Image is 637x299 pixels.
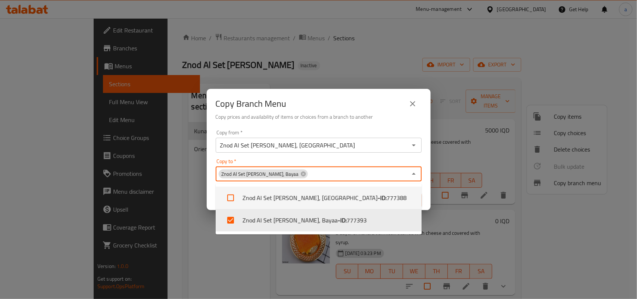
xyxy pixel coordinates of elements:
[216,209,422,231] li: Znod Al Set [PERSON_NAME], Bayaa
[409,140,419,150] button: Open
[404,95,422,113] button: close
[409,169,419,179] button: Close
[216,187,422,209] li: Znod Al Set [PERSON_NAME], [GEOGRAPHIC_DATA]
[338,216,347,225] b: - ID:
[219,171,302,178] span: Znod Al Set [PERSON_NAME], Bayaa
[216,98,287,110] h2: Copy Branch Menu
[387,193,407,202] span: 777388
[378,193,387,202] b: - ID:
[216,113,422,121] h6: Copy prices and availability of items or choices from a branch to another
[219,169,308,178] div: Znod Al Set [PERSON_NAME], Bayaa
[347,216,367,225] span: 777393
